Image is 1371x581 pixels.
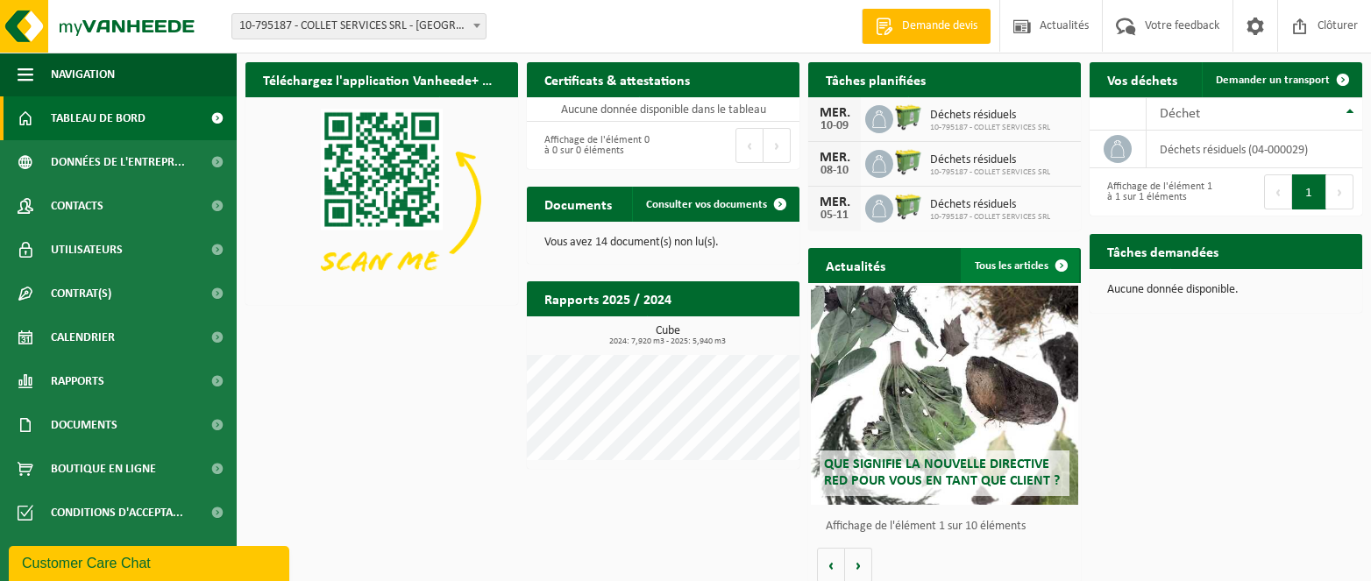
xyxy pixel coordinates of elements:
[51,228,123,272] span: Utilisateurs
[930,167,1050,178] span: 10-795187 - COLLET SERVICES SRL
[544,237,782,249] p: Vous avez 14 document(s) non lu(s).
[808,248,903,282] h2: Actualités
[646,199,767,210] span: Consulter vos documents
[808,62,943,96] h2: Tâches planifiées
[893,147,923,177] img: WB-0660-HPE-GN-50
[51,359,104,403] span: Rapports
[1202,62,1360,97] a: Demander un transport
[245,62,518,96] h2: Téléchargez l'application Vanheede+ maintenant!
[961,248,1079,283] a: Tous les articles
[930,123,1050,133] span: 10-795187 - COLLET SERVICES SRL
[231,13,487,39] span: 10-795187 - COLLET SERVICES SRL - WANZE
[1326,174,1353,209] button: Next
[527,97,799,122] td: Aucune donnée disponible dans le tableau
[817,195,852,209] div: MER.
[862,9,991,44] a: Demande devis
[1098,173,1218,211] div: Affichage de l'élément 1 à 1 sur 1 éléments
[930,153,1050,167] span: Déchets résiduels
[232,14,486,39] span: 10-795187 - COLLET SERVICES SRL - WANZE
[811,286,1078,505] a: Que signifie la nouvelle directive RED pour vous en tant que client ?
[1216,74,1330,86] span: Demander un transport
[51,184,103,228] span: Contacts
[735,128,764,163] button: Previous
[893,192,923,222] img: WB-0660-HPE-GN-50
[51,403,117,447] span: Documents
[51,140,185,184] span: Données de l'entrepr...
[930,212,1050,223] span: 10-795187 - COLLET SERVICES SRL
[817,209,852,222] div: 05-11
[817,120,852,132] div: 10-09
[930,198,1050,212] span: Déchets résiduels
[824,457,1060,488] span: Que signifie la nouvelle directive RED pour vous en tant que client ?
[51,272,111,315] span: Contrat(s)
[1264,174,1292,209] button: Previous
[245,97,518,301] img: Download de VHEPlus App
[536,325,799,346] h3: Cube
[817,165,852,177] div: 08-10
[826,521,1072,533] p: Affichage de l'élément 1 sur 10 éléments
[893,103,923,132] img: WB-0660-HPE-GN-50
[527,187,629,221] h2: Documents
[1090,234,1236,268] h2: Tâches demandées
[898,18,982,35] span: Demande devis
[817,106,852,120] div: MER.
[51,491,183,535] span: Conditions d'accepta...
[1292,174,1326,209] button: 1
[1090,62,1195,96] h2: Vos déchets
[51,53,115,96] span: Navigation
[9,542,293,581] iframe: chat widget
[536,126,655,165] div: Affichage de l'élément 0 à 0 sur 0 éléments
[536,337,799,346] span: 2024: 7,920 m3 - 2025: 5,940 m3
[764,128,791,163] button: Next
[1147,131,1363,168] td: déchets résiduels (04-000029)
[632,187,798,222] a: Consulter vos documents
[51,315,115,359] span: Calendrier
[527,281,689,315] h2: Rapports 2025 / 2024
[930,109,1050,123] span: Déchets résiduels
[51,447,156,491] span: Boutique en ligne
[1160,107,1200,121] span: Déchet
[1107,284,1345,296] p: Aucune donnée disponible.
[817,151,852,165] div: MER.
[51,96,146,140] span: Tableau de bord
[527,62,707,96] h2: Certificats & attestations
[647,315,798,351] a: Consulter les rapports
